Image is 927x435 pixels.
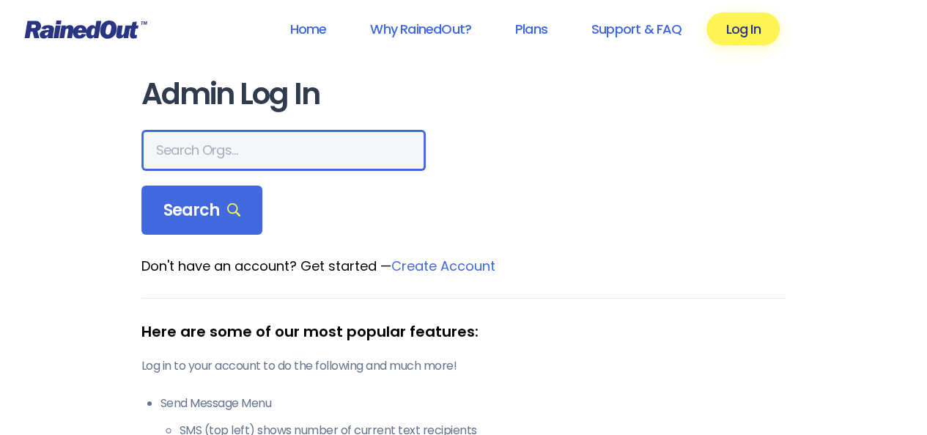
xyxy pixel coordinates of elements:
[391,257,495,275] a: Create Account
[163,200,241,221] span: Search
[141,130,426,171] input: Search Orgs…
[141,186,263,235] div: Search
[496,12,566,45] a: Plans
[141,78,786,111] h1: Admin Log In
[141,321,786,343] div: Here are some of our most popular features:
[572,12,701,45] a: Support & FAQ
[706,12,779,45] a: Log In
[351,12,490,45] a: Why RainedOut?
[270,12,345,45] a: Home
[141,357,786,375] p: Log in to your account to do the following and much more!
